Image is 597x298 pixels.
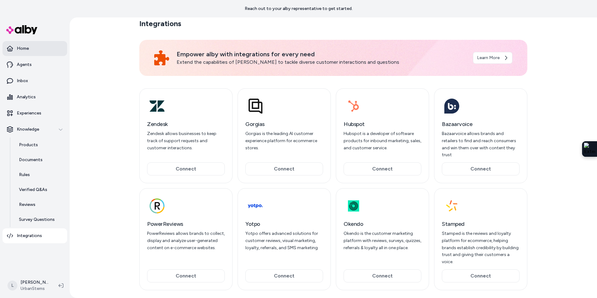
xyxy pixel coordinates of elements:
a: Experiences [2,106,67,121]
p: Verified Q&As [19,187,47,193]
a: Integrations [2,228,67,243]
p: Zendesk allows businesses to keep track of support requests and customer interactions. [147,130,225,151]
button: Connect [344,269,421,282]
p: PowerReviews allows brands to collect, display and analyze user-generated content on e-commerce w... [147,230,225,251]
h3: Hubspot [344,120,421,128]
a: Agents [2,57,67,72]
p: Empower alby with integrations for every need [177,50,465,58]
a: Rules [13,167,67,182]
span: L [7,281,17,291]
p: Experiences [17,110,41,116]
p: Inbox [17,78,28,84]
button: L[PERSON_NAME]UrbanStems [4,276,53,296]
button: Connect [344,162,421,175]
p: Bazaarvoice allows brands and retailers to find and reach consumers and win them over with conten... [442,130,520,159]
a: Products [13,137,67,152]
button: Connect [245,269,323,282]
p: Knowledge [17,126,39,133]
h3: PowerReviews [147,220,225,228]
p: Rules [19,172,30,178]
p: Home [17,45,29,52]
h3: Gorgias [245,120,323,128]
h3: Okendo [344,220,421,228]
span: UrbanStems [21,286,49,292]
button: Connect [442,162,520,175]
p: Reviews [19,202,35,208]
h2: Integrations [139,19,181,29]
h3: Yotpo [245,220,323,228]
p: Stamped is the reviews and loyalty platform for ecommerce, helping brands establish credibility b... [442,230,520,266]
a: Verified Q&As [13,182,67,197]
p: [PERSON_NAME] [21,279,49,286]
a: Documents [13,152,67,167]
a: Survey Questions [13,212,67,227]
img: alby Logo [6,25,37,34]
button: Knowledge [2,122,67,137]
p: Integrations [17,233,42,239]
button: Connect [442,269,520,282]
a: Home [2,41,67,56]
a: Reviews [13,197,67,212]
p: Analytics [17,94,36,100]
p: Products [19,142,38,148]
p: Gorgias is the leading AI customer experience platform for ecommerce stores. [245,130,323,151]
a: Learn More [473,52,512,64]
button: Connect [147,162,225,175]
p: Documents [19,157,43,163]
p: Yotpo offers advanced solutions for customer reviews, visual marketing, loyalty, referrals, and S... [245,230,323,251]
h3: Stamped [442,220,520,228]
a: Analytics [2,90,67,105]
p: Extend the capabilities of [PERSON_NAME] to tackle diverse customer interactions and questions [177,58,465,66]
p: Agents [17,62,32,68]
p: Reach out to your alby representative to get started. [245,6,353,12]
img: Extension Icon [584,143,595,155]
button: Connect [245,162,323,175]
h3: Zendesk [147,120,225,128]
p: Survey Questions [19,217,55,223]
p: Okendo is the customer marketing platform with reviews, surveys, quizzes, referrals & loyalty all... [344,230,421,251]
button: Connect [147,269,225,282]
p: Hubspot is a developer of software products for inbound marketing, sales, and customer service. [344,130,421,151]
a: Inbox [2,73,67,88]
h3: Bazaarvoice [442,120,520,128]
